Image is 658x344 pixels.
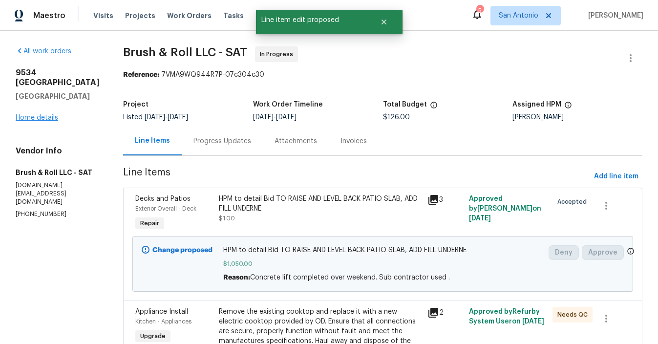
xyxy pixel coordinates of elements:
span: Approved by [PERSON_NAME] on [469,195,541,222]
h5: Total Budget [383,101,427,108]
span: [DATE] [168,114,188,121]
span: Visits [93,11,113,21]
div: 2 [427,307,463,319]
h4: Vendor Info [16,146,100,156]
div: 3 [427,194,463,206]
span: Appliance Install [135,308,188,315]
span: Tasks [223,12,244,19]
h2: 9534 [GEOGRAPHIC_DATA] [16,68,100,87]
span: Add line item [594,171,638,183]
span: Projects [125,11,155,21]
span: Decks and Patios [135,195,191,202]
span: Needs QC [557,310,592,320]
span: Upgrade [136,331,170,341]
h5: Brush & Roll LLC - SAT [16,168,100,177]
span: The hpm assigned to this work order. [564,101,572,114]
span: [DATE] [469,215,491,222]
h5: [GEOGRAPHIC_DATA] [16,91,100,101]
b: Reference: [123,71,159,78]
a: Home details [16,114,58,121]
span: [DATE] [253,114,274,121]
span: San Antonio [499,11,538,21]
span: Kitchen - Appliances [135,319,191,324]
p: [PHONE_NUMBER] [16,210,100,218]
span: [DATE] [522,318,544,325]
span: $1,050.00 [223,259,543,269]
span: - [253,114,297,121]
span: Concrete lift completed over weekend. Sub contractor used . [250,274,450,281]
h5: Project [123,101,149,108]
span: $1.00 [219,215,235,221]
span: Line Items [123,168,590,186]
div: Invoices [340,136,367,146]
span: $126.00 [383,114,410,121]
span: Accepted [557,197,591,207]
div: 7VMA9WQ944R7P-07c304c30 [123,70,642,80]
span: [DATE] [276,114,297,121]
span: Brush & Roll LLC - SAT [123,46,247,58]
span: - [145,114,188,121]
span: Listed [123,114,188,121]
div: [PERSON_NAME] [512,114,642,121]
span: Maestro [33,11,65,21]
button: Add line item [590,168,642,186]
span: Approved by Refurby System User on [469,308,544,325]
b: Change proposed [152,247,212,254]
span: The total cost of line items that have been proposed by Opendoor. This sum includes line items th... [430,101,438,114]
div: Progress Updates [193,136,251,146]
span: In Progress [260,49,297,59]
div: 5 [476,6,483,16]
button: Approve [582,245,624,260]
span: Exterior Overall - Deck [135,206,196,212]
div: Attachments [275,136,317,146]
div: HPM to detail Bid TO RAISE AND LEVEL BACK PATIO SLAB, ADD FILL UNDERNE [219,194,422,214]
span: Repair [136,218,163,228]
h5: Work Order Timeline [253,101,323,108]
span: Work Orders [167,11,212,21]
span: [DATE] [145,114,165,121]
span: HPM to detail Bid TO RAISE AND LEVEL BACK PATIO SLAB, ADD FILL UNDERNE [223,245,543,255]
button: Close [368,12,400,32]
span: [PERSON_NAME] [584,11,643,21]
a: All work orders [16,48,71,55]
button: Deny [549,245,579,260]
span: Line item edit proposed [256,10,368,30]
p: [DOMAIN_NAME][EMAIL_ADDRESS][DOMAIN_NAME] [16,181,100,206]
span: Only a market manager or an area construction manager can approve [627,247,635,258]
span: Reason: [223,274,250,281]
h5: Assigned HPM [512,101,561,108]
div: Line Items [135,136,170,146]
